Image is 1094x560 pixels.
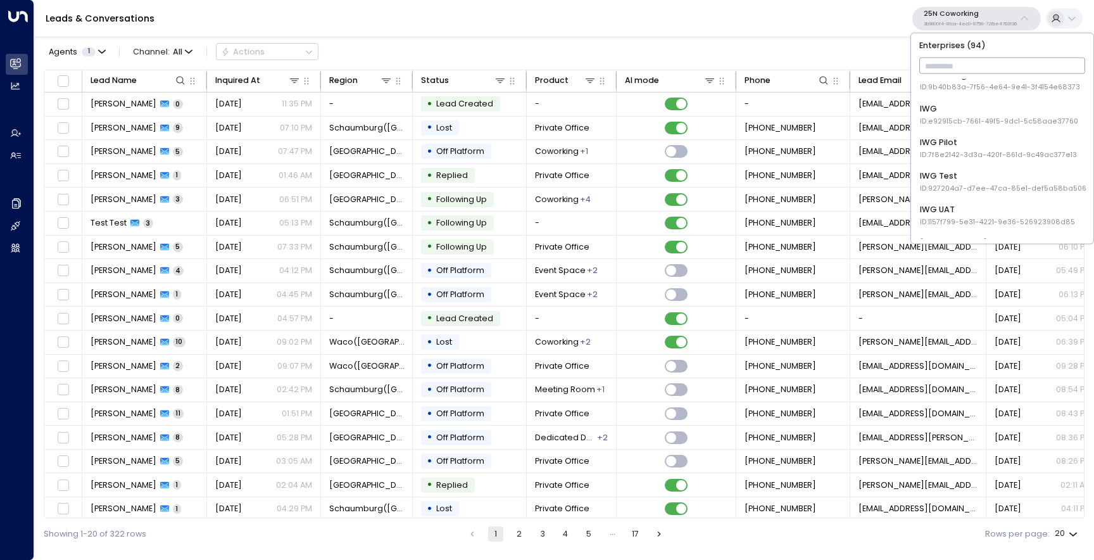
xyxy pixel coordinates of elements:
[173,337,185,347] span: 10
[173,385,183,395] span: 8
[745,455,816,467] span: +18473234313
[173,242,183,251] span: 5
[535,146,579,157] span: Coworking
[279,217,312,229] p: 05:13 PM
[1056,455,1091,467] p: 08:26 PM
[427,189,432,209] div: •
[329,170,405,181] span: Geneva(IL)
[91,170,156,181] span: Shelby Hartzell
[920,69,1080,92] div: Iron Storage
[535,241,589,253] span: Private Office
[56,407,70,421] span: Toggle select row
[858,336,978,348] span: jurijs@effodio.com
[215,265,242,276] span: Sep 29, 2025
[56,264,70,278] span: Toggle select row
[91,289,156,300] span: Sean Grim
[91,480,156,491] span: Russ Sher
[329,503,405,514] span: Schaumburg(IL)
[215,98,242,110] span: Yesterday
[995,455,1021,467] span: Sep 22, 2025
[329,265,405,276] span: Schaumburg(IL)
[436,289,484,300] span: Off Platform
[858,503,978,514] span: alexmora554@gmail.com
[920,136,1077,160] div: IWG Pilot
[329,194,405,205] span: Frisco(TX)
[46,12,154,25] a: Leads & Conversations
[1056,360,1091,372] p: 09:28 PM
[44,44,110,60] button: Agents1
[427,142,432,162] div: •
[995,265,1021,276] span: Sep 29, 2025
[597,432,608,443] div: Meeting Room,Private Office
[1056,336,1091,348] p: 06:39 PM
[858,241,978,253] span: catherine.bilous@gmail.com
[995,408,1021,419] span: Sep 22, 2025
[436,194,487,205] span: Following Up
[535,455,589,467] span: Private Office
[173,147,183,156] span: 5
[215,217,242,229] span: Sep 25, 2025
[527,307,617,330] td: -
[173,314,183,323] span: 0
[464,526,667,542] nav: pagination navigation
[91,360,156,372] span: Megan Bruce
[91,313,156,324] span: Sean Grim
[56,97,70,111] span: Toggle select row
[995,313,1021,324] span: Sep 26, 2025
[44,528,146,540] div: Showing 1-20 of 322 rows
[858,194,978,205] span: allison.fox@trupowur.net
[215,384,242,395] span: Sep 22, 2025
[436,146,484,156] span: Off Platform
[215,194,242,205] span: Sep 25, 2025
[173,456,183,466] span: 5
[56,311,70,326] span: Toggle select row
[427,213,432,233] div: •
[436,122,452,133] span: Lost
[745,73,831,87] div: Phone
[920,217,1075,227] span: ID: 1157f799-5e31-4221-9e36-526923908d85
[56,478,70,493] span: Toggle select row
[535,432,596,443] span: Dedicated Desk
[277,360,312,372] p: 09:07 PM
[858,217,978,229] span: rdillon@gmail.com
[215,241,242,253] span: Sep 18, 2025
[535,122,589,134] span: Private Office
[56,335,70,350] span: Toggle select row
[436,503,452,514] span: Lost
[91,336,156,348] span: Jurijs Girtakovskis
[605,526,620,542] div: …
[1061,503,1091,514] p: 04:11 PM
[421,73,449,87] div: Status
[736,307,850,330] td: -
[436,480,468,490] span: Replied
[91,194,156,205] span: Allison Fox
[129,44,197,60] button: Channel:All
[280,122,312,134] p: 07:10 PM
[858,480,978,491] span: russ.sher@comcast.net
[91,217,127,229] span: Test Test
[91,146,156,157] span: Adesh Pansuriya
[745,289,816,300] span: +13125330501
[91,503,156,514] span: Alex Mora
[924,10,1017,18] p: 25N Coworking
[535,73,597,87] div: Product
[625,73,717,87] div: AI mode
[920,203,1075,227] div: IWG UAT
[329,408,405,419] span: Frisco(TX)
[427,118,432,137] div: •
[436,360,484,371] span: Off Platform
[91,73,137,87] div: Lead Name
[535,526,550,542] button: Go to page 3
[277,336,312,348] p: 09:02 PM
[91,122,156,134] span: Elisabeth Gavin
[279,265,312,276] p: 04:12 PM
[858,289,978,300] span: sean.t.grim@medtronic.com
[745,170,816,181] span: +18153821860
[858,98,978,110] span: sloane@25ncoworking.com
[558,526,573,542] button: Go to page 4
[535,384,595,395] span: Meeting Room
[436,265,484,276] span: Off Platform
[995,384,1021,395] span: Sep 22, 2025
[56,240,70,255] span: Toggle select row
[329,336,405,348] span: Waco(TX)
